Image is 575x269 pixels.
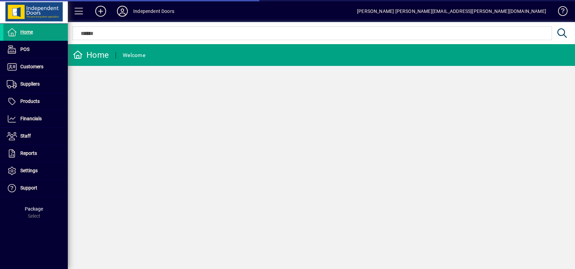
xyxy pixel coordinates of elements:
[123,50,145,61] div: Welcome
[3,41,68,58] a: POS
[20,133,31,139] span: Staff
[20,47,29,52] span: POS
[20,116,42,121] span: Financials
[20,168,38,173] span: Settings
[112,5,133,17] button: Profile
[20,81,40,87] span: Suppliers
[3,110,68,127] a: Financials
[73,50,109,60] div: Home
[20,150,37,156] span: Reports
[3,128,68,145] a: Staff
[3,162,68,179] a: Settings
[3,93,68,110] a: Products
[25,206,43,212] span: Package
[3,180,68,197] a: Support
[20,64,43,69] span: Customers
[3,58,68,75] a: Customers
[3,76,68,93] a: Suppliers
[357,6,546,17] div: [PERSON_NAME] [PERSON_NAME][EMAIL_ADDRESS][PERSON_NAME][DOMAIN_NAME]
[20,185,37,191] span: Support
[20,29,33,35] span: Home
[553,1,567,23] a: Knowledge Base
[133,6,174,17] div: Independent Doors
[20,98,40,104] span: Products
[3,145,68,162] a: Reports
[90,5,112,17] button: Add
